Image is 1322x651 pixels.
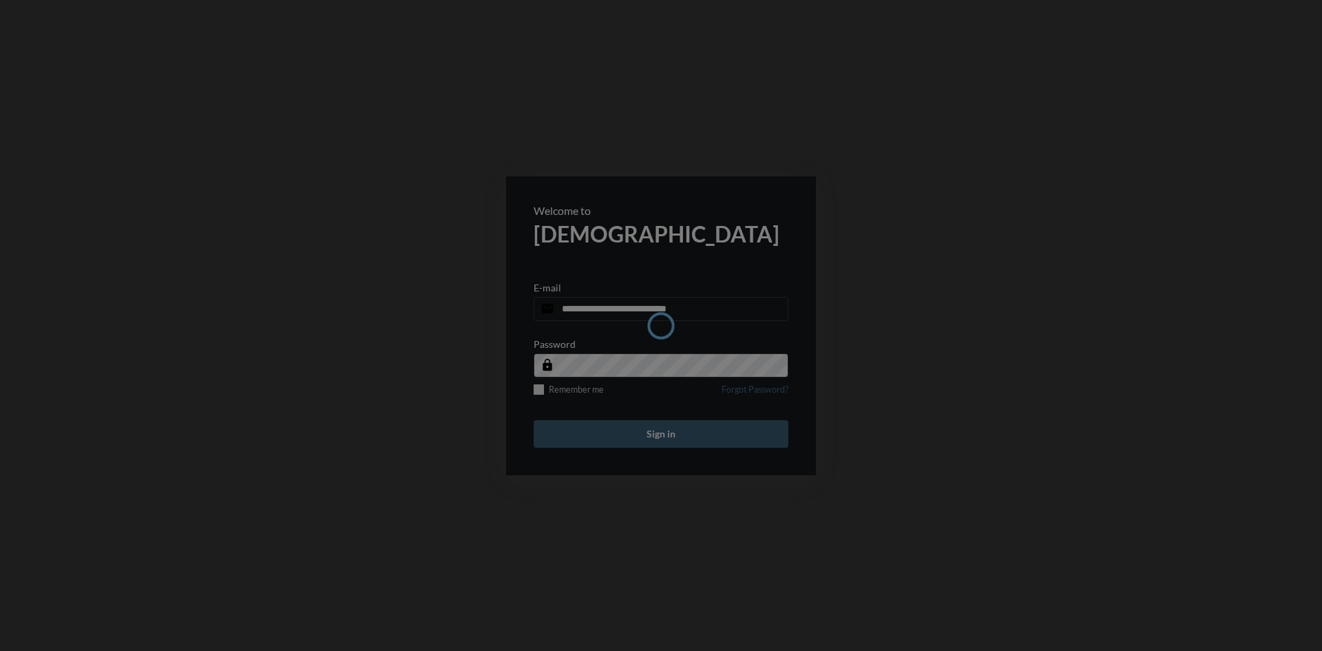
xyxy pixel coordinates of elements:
[534,338,576,350] p: Password
[534,384,604,395] label: Remember me
[534,204,788,217] p: Welcome to
[534,420,788,448] button: Sign in
[534,282,561,293] p: E-mail
[534,220,788,247] h2: [DEMOGRAPHIC_DATA]
[722,384,788,403] a: Forgot Password?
